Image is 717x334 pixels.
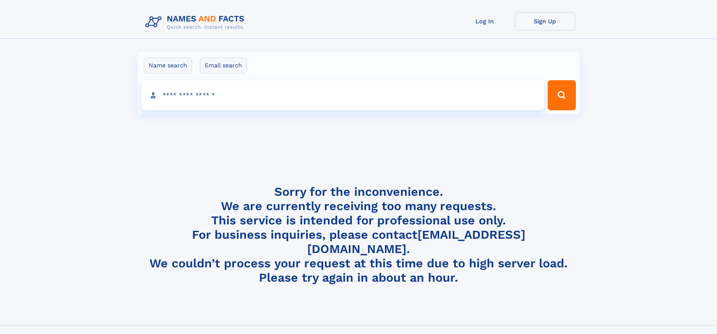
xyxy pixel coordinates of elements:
[144,58,192,73] label: Name search
[142,12,251,32] img: Logo Names and Facts
[515,12,575,31] a: Sign Up
[455,12,515,31] a: Log In
[142,185,575,285] h4: Sorry for the inconvenience. We are currently receiving too many requests. This service is intend...
[142,80,545,110] input: search input
[548,80,575,110] button: Search Button
[307,227,525,256] a: [EMAIL_ADDRESS][DOMAIN_NAME]
[200,58,247,73] label: Email search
